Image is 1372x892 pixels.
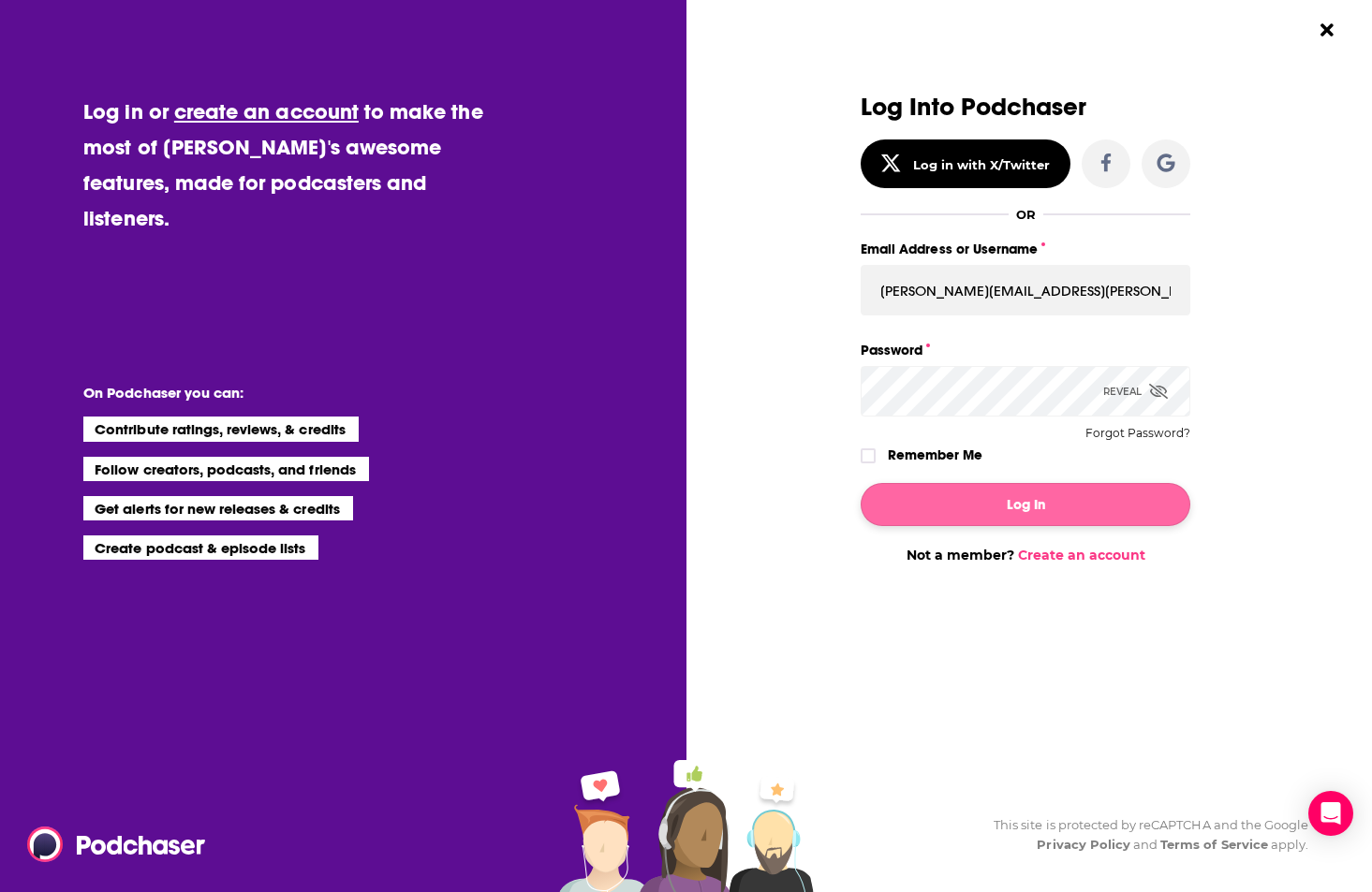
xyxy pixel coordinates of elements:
div: Log in with X/Twitter [913,157,1051,172]
label: Password [861,338,1190,362]
label: Email Address or Username [861,237,1190,261]
button: Forgot Password? [1085,427,1190,440]
a: Terms of Service [1160,837,1268,852]
button: Log In [861,483,1190,526]
a: Create an account [1018,547,1145,563]
li: Get alerts for new releases & credits [83,496,352,520]
div: Not a member? [861,547,1190,563]
label: Remember Me [888,443,982,467]
div: OR [1016,207,1036,222]
li: Create podcast & episode lists [83,535,318,560]
button: Close Button [1309,12,1345,48]
input: Email Address or Username [861,265,1190,315]
button: Log in with X/Twitter [861,139,1070,188]
li: Contribute ratings, reviews, & credits [83,417,359,441]
div: This site is protected by reCAPTCHA and the Google and apply. [979,815,1308,855]
h3: Log Into Podchaser [861,94,1190,121]
a: create an account [174,98,359,124]
div: Reveal [1103,366,1168,417]
a: Podchaser - Follow, Share and Rate Podcasts [27,826,192,862]
img: Podchaser - Follow, Share and Rate Podcasts [27,826,207,862]
a: Privacy Policy [1037,837,1130,852]
li: On Podchaser you can: [83,384,458,402]
div: Open Intercom Messenger [1308,791,1353,836]
li: Follow creators, podcasts, and friends [83,457,369,481]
